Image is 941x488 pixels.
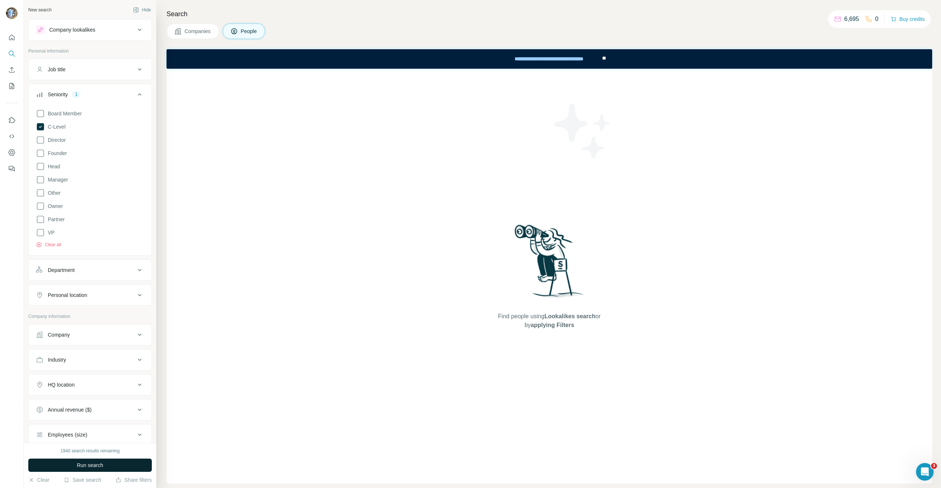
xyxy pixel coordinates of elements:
[45,150,67,157] span: Founder
[29,86,151,106] button: Seniority1
[49,26,95,33] div: Company lookalikes
[28,476,49,484] button: Clear
[6,114,18,127] button: Use Surfe on LinkedIn
[128,4,156,15] button: Hide
[6,63,18,76] button: Enrich CSV
[6,7,18,19] img: Avatar
[167,49,932,69] iframe: Banner
[45,202,63,210] span: Owner
[6,130,18,143] button: Use Surfe API
[891,14,925,24] button: Buy credits
[45,163,60,170] span: Head
[241,28,258,35] span: People
[29,426,151,444] button: Employees (size)
[45,110,82,117] span: Board Member
[29,61,151,78] button: Job title
[45,176,68,183] span: Manager
[36,241,61,248] button: Clear all
[48,66,65,73] div: Job title
[48,331,70,338] div: Company
[28,7,51,13] div: New search
[29,286,151,304] button: Personal location
[28,459,152,472] button: Run search
[167,9,932,19] h4: Search
[45,229,55,236] span: VP
[45,189,61,197] span: Other
[6,47,18,60] button: Search
[45,136,66,144] span: Director
[48,406,92,413] div: Annual revenue ($)
[931,463,937,469] span: 3
[48,266,75,274] div: Department
[29,351,151,369] button: Industry
[48,381,75,388] div: HQ location
[29,326,151,344] button: Company
[916,463,934,481] iframe: Intercom live chat
[48,91,68,98] div: Seniority
[72,91,80,98] div: 1
[64,476,101,484] button: Save search
[511,223,588,305] img: Surfe Illustration - Woman searching with binoculars
[29,261,151,279] button: Department
[45,216,65,223] span: Partner
[77,462,103,469] span: Run search
[6,31,18,44] button: Quick start
[29,21,151,39] button: Company lookalikes
[531,322,574,328] span: applying Filters
[544,313,595,319] span: Lookalikes search
[6,79,18,93] button: My lists
[490,312,608,330] span: Find people using or by
[28,48,152,54] p: Personal information
[29,401,151,419] button: Annual revenue ($)
[550,98,616,164] img: Surfe Illustration - Stars
[844,15,859,24] p: 6,695
[29,376,151,394] button: HQ location
[185,28,211,35] span: Companies
[61,448,120,454] div: 1940 search results remaining
[48,356,66,363] div: Industry
[115,476,152,484] button: Share filters
[875,15,879,24] p: 0
[48,291,87,299] div: Personal location
[48,431,87,438] div: Employees (size)
[6,146,18,159] button: Dashboard
[6,162,18,175] button: Feedback
[45,123,65,130] span: C-Level
[28,313,152,320] p: Company information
